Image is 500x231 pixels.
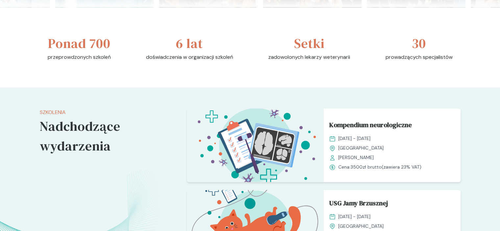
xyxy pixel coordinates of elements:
[294,34,324,53] h3: Setki
[338,223,384,230] span: [GEOGRAPHIC_DATA]
[48,34,110,53] h3: Ponad 700
[338,135,370,142] span: [DATE] - [DATE]
[187,108,324,182] img: Z2B805bqstJ98kzs_Neuro_T.svg
[329,120,412,132] span: Kompendium neurologiczne
[40,108,177,116] p: Szkolenia
[338,154,374,161] span: [PERSON_NAME]
[338,164,421,171] span: Cena: (zawiera 23% VAT)
[40,116,177,156] h5: Nadchodzące wydarzenia
[329,120,455,132] a: Kompendium neurologiczne
[268,53,350,61] p: zadowolonych lekarzy weterynarii
[385,53,452,61] p: prowadzących specjalistów
[48,53,111,61] p: przeprowdzonych szkoleń
[329,198,455,211] a: USG Jamy Brzusznej
[146,53,233,61] p: doświadczenia w organizacji szkoleń
[338,213,370,220] span: [DATE] - [DATE]
[329,198,388,211] span: USG Jamy Brzusznej
[338,145,384,151] span: [GEOGRAPHIC_DATA]
[412,34,426,53] h3: 30
[176,34,203,53] h3: 6 lat
[350,164,382,170] span: 3500 zł brutto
